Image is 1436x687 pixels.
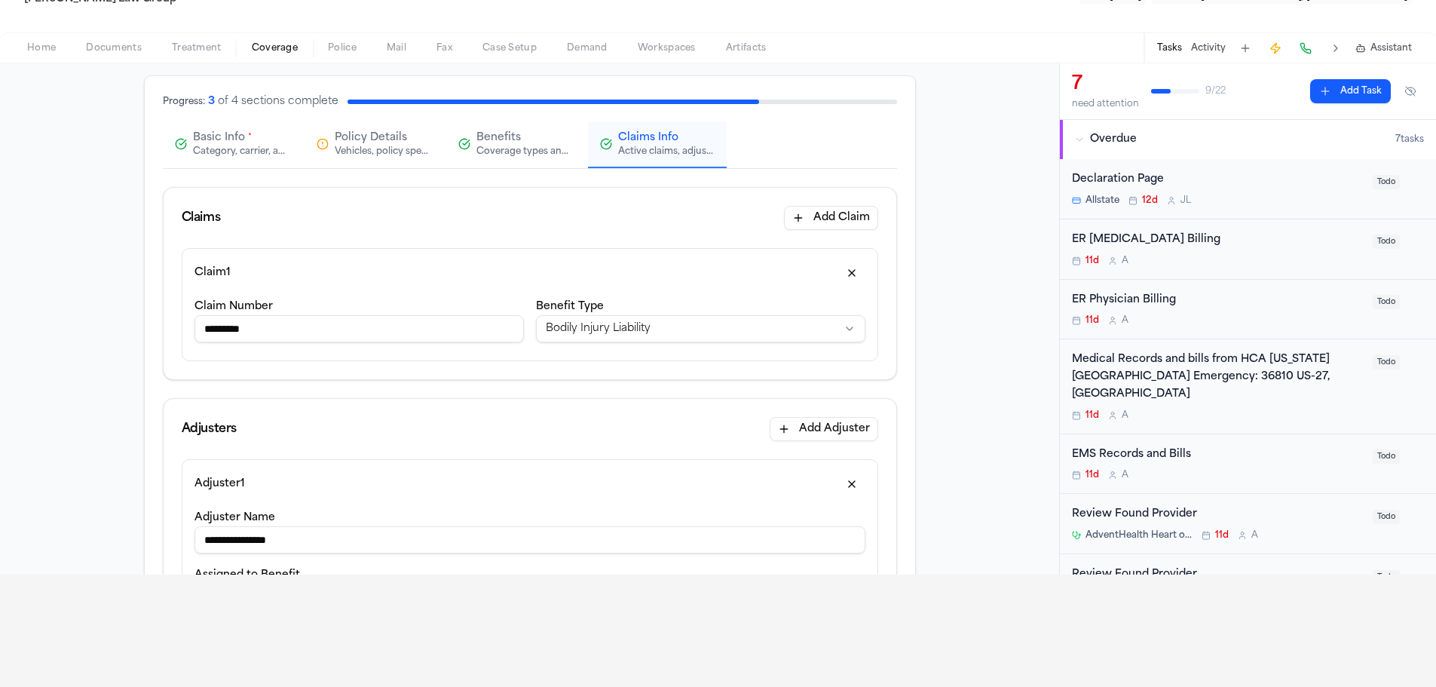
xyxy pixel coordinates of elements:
[446,121,585,168] button: BenefitsCoverage types and limits
[194,569,300,581] label: Assigned to Benefit
[1085,195,1119,207] span: Allstate
[218,94,228,109] div: of
[1395,133,1424,146] span: 7 task s
[1072,566,1364,584] div: Review Found Provider
[305,121,443,168] button: Policy DetailsVehicles, policy specifics, and additional details
[335,130,407,146] span: Policy Details
[1122,469,1128,481] span: A
[1373,449,1400,464] span: Todo
[1122,409,1128,422] span: A
[1373,175,1400,189] span: Todo
[1215,529,1229,541] span: 11d
[726,42,767,54] span: Artifacts
[1142,195,1158,207] span: 12d
[1355,42,1412,54] button: Assistant
[193,146,289,158] div: Category, carrier, and policy holder information
[1072,232,1364,249] div: ER [MEDICAL_DATA] Billing
[1373,510,1400,524] span: Todo
[1085,255,1099,267] span: 11d
[588,121,727,168] button: Claims InfoActive claims, adjusters, and subrogation details
[182,420,237,438] div: Adjusters
[172,42,222,54] span: Treatment
[193,130,245,146] span: Basic Info
[1060,120,1436,159] button: Overdue7tasks
[1295,38,1316,59] button: Make a Call
[1373,295,1400,309] span: Todo
[476,146,573,158] div: Coverage types and limits
[194,477,245,492] h4: Adjuster 1
[1397,79,1424,103] button: Hide completed tasks (⌘⇧H)
[638,42,696,54] span: Workspaces
[182,209,221,227] div: Claims
[1265,38,1286,59] button: Create Immediate Task
[1205,85,1226,97] span: 9 / 22
[1072,98,1139,110] div: need attention
[1072,171,1364,189] div: Declaration Page
[1373,570,1400,584] span: Todo
[1157,42,1182,54] button: Tasks
[1085,469,1099,481] span: 11d
[476,130,521,146] span: Benefits
[194,301,273,312] label: Claim Number
[1072,72,1139,97] div: 7
[1085,409,1099,422] span: 11d
[1373,355,1400,370] span: Todo
[208,94,215,109] div: 3
[1072,292,1364,309] div: ER Physician Billing
[163,96,205,108] div: Progress:
[252,42,298,54] span: Coverage
[567,42,608,54] span: Demand
[1060,554,1436,614] div: Open task: Review Found Provider
[86,42,142,54] span: Documents
[163,121,302,168] button: Basic Info*Category, carrier, and policy holder information
[1060,159,1436,219] div: Open task: Declaration Page
[1085,314,1099,327] span: 11d
[1122,314,1128,327] span: A
[1370,42,1412,54] span: Assistant
[1060,280,1436,340] div: Open task: ER Physician Billing
[784,206,878,230] button: Add Claim
[241,94,338,109] div: sections complete
[1060,434,1436,495] div: Open task: EMS Records and Bills
[1060,339,1436,434] div: Open task: Medical Records and bills from HCA Florida Haines City Emergency: 36810 US-27, Haines ...
[1072,351,1364,403] div: Medical Records and bills from HCA [US_STATE] [GEOGRAPHIC_DATA] Emergency: 36810 US-27, [GEOGRAPH...
[194,265,231,281] h4: Claim 1
[1310,79,1391,103] button: Add Task
[536,301,604,312] label: Benefit Type
[335,146,431,158] div: Vehicles, policy specifics, and additional details
[1072,506,1364,523] div: Review Found Provider
[436,42,452,54] span: Fax
[1060,219,1436,280] div: Open task: ER Radiology Billing
[618,146,715,158] div: Active claims, adjusters, and subrogation details
[1191,42,1226,54] button: Activity
[770,417,878,441] button: Add Adjuster
[618,130,678,146] span: Claims Info
[1373,235,1400,249] span: Todo
[1235,38,1256,59] button: Add Task
[1122,255,1128,267] span: A
[1251,529,1258,541] span: A
[1085,529,1193,541] span: AdventHealth Heart of [US_STATE]
[1180,195,1191,207] span: J L
[27,42,56,54] span: Home
[194,512,275,523] label: Adjuster Name
[231,94,238,109] div: 4
[482,42,537,54] span: Case Setup
[1072,446,1364,464] div: EMS Records and Bills
[387,42,406,54] span: Mail
[1060,494,1436,554] div: Open task: Review Found Provider
[328,42,357,54] span: Police
[1090,132,1137,147] span: Overdue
